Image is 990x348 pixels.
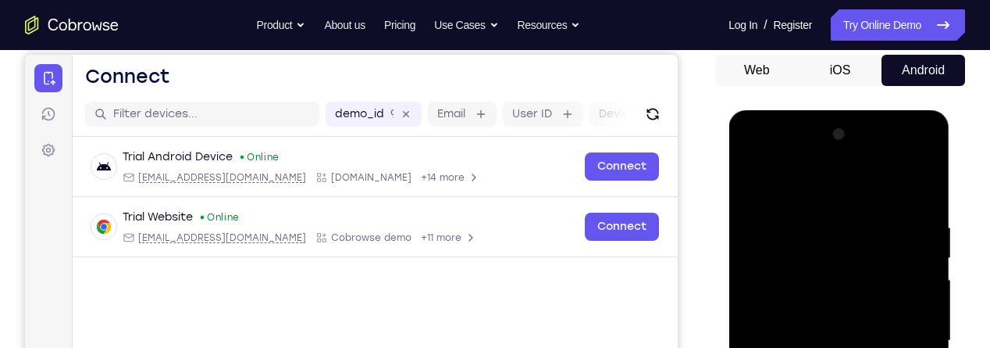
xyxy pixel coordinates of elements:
[774,9,812,41] a: Register
[306,177,386,189] span: Cobrowse demo
[881,55,965,86] button: Android
[831,9,965,41] a: Try Online Demo
[324,9,365,41] a: About us
[113,177,281,189] span: web@example.com
[560,98,634,126] a: Connect
[290,177,386,189] div: App
[384,9,415,41] a: Pricing
[799,55,882,86] button: iOS
[715,55,799,86] button: Web
[560,158,634,186] a: Connect
[396,117,440,129] span: +14 more
[98,155,168,170] div: Trial Website
[98,95,208,110] div: Trial Android Device
[728,9,757,41] a: Log In
[98,117,281,129] div: Email
[48,142,653,203] div: Open device details
[257,9,306,41] button: Product
[215,101,219,104] div: New devices found.
[396,177,436,189] span: +11 more
[290,117,386,129] div: App
[434,9,498,41] button: Use Cases
[518,9,581,41] button: Resources
[113,117,281,129] span: android@example.com
[214,96,255,109] div: Online
[176,161,179,164] div: New devices found.
[25,16,119,34] a: Go to the home page
[306,117,386,129] span: Cobrowse.io
[98,177,281,189] div: Email
[174,156,215,169] div: Online
[48,82,653,142] div: Open device details
[764,16,767,34] span: /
